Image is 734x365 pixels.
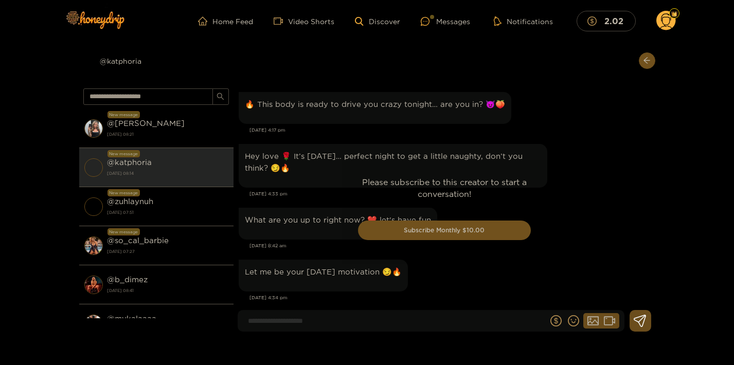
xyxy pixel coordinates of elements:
[79,52,234,69] div: @katphoria
[107,236,169,245] strong: @ so_cal_barbie
[107,197,153,206] strong: @ zuhlaynuh
[587,16,602,26] span: dollar
[107,158,152,167] strong: @ katphoria
[84,236,103,255] img: conversation
[639,52,655,69] button: arrow-left
[217,93,224,101] span: search
[358,176,531,200] p: Please subscribe to this creator to start a conversation!
[84,276,103,294] img: conversation
[421,15,470,27] div: Messages
[107,130,228,139] strong: [DATE] 08:21
[577,11,636,31] button: 2.02
[108,228,140,235] div: New message
[107,314,156,323] strong: @ mykalaaaa
[491,16,556,26] button: Notifications
[198,16,253,26] a: Home Feed
[643,57,651,65] span: arrow-left
[107,286,228,295] strong: [DATE] 08:41
[107,119,185,127] strong: @ [PERSON_NAME]
[108,111,140,118] div: New message
[212,88,229,105] button: search
[603,15,625,26] mark: 2.02
[355,17,400,26] a: Discover
[198,16,212,26] span: home
[358,221,531,240] button: Subscribe Monthly $10.00
[108,150,140,157] div: New message
[274,16,334,26] a: Video Shorts
[107,169,228,178] strong: [DATE] 08:14
[84,197,103,216] img: conversation
[108,189,140,196] div: New message
[671,11,677,17] img: Fan Level
[84,119,103,138] img: conversation
[274,16,288,26] span: video-camera
[107,247,228,256] strong: [DATE] 07:27
[107,275,148,284] strong: @ b_dimez
[84,315,103,333] img: conversation
[84,158,103,177] img: conversation
[107,208,228,217] strong: [DATE] 07:51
